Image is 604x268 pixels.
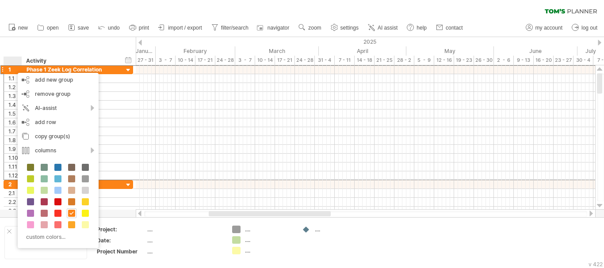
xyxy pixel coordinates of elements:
[47,25,59,31] span: open
[454,56,474,65] div: 19 - 23
[235,56,255,65] div: 3 - 7
[147,226,222,233] div: ....
[589,261,603,268] div: v 422
[340,25,359,31] span: settings
[245,236,293,244] div: ....
[147,248,222,255] div: ....
[315,56,335,65] div: 31 - 4
[405,22,429,34] a: help
[8,101,22,109] div: 1.4
[156,22,205,34] a: import / export
[209,22,251,34] a: filter/search
[335,56,355,65] div: 7 - 11
[268,25,289,31] span: navigator
[535,25,562,31] span: my account
[35,91,70,97] span: remove group
[581,25,597,31] span: log out
[97,226,145,233] div: Project:
[22,231,92,243] div: custom colors...
[474,56,494,65] div: 26 - 30
[245,247,293,254] div: ....
[8,83,22,91] div: 1.2
[554,56,573,65] div: 23 - 27
[417,25,427,31] span: help
[8,92,22,100] div: 1.3
[494,56,514,65] div: 2 - 6
[18,101,99,115] div: AI-assist
[8,171,22,180] div: 1.12
[168,25,202,31] span: import / export
[446,25,463,31] span: contact
[156,46,235,56] div: February 2025
[295,56,315,65] div: 24 - 28
[524,22,565,34] a: my account
[514,56,534,65] div: 9 - 13
[18,143,99,158] div: columns
[97,237,145,244] div: Date:
[256,22,292,34] a: navigator
[108,25,120,31] span: undo
[434,22,466,34] a: contact
[35,22,61,34] a: open
[8,198,22,206] div: 2.2
[26,57,114,65] div: Activity
[494,46,577,56] div: June 2025
[27,65,115,74] div: Phase 1 Zeek Log Correlation
[176,56,195,65] div: 10 - 14
[78,25,89,31] span: save
[235,46,319,56] div: March 2025
[308,25,321,31] span: zoom
[97,248,145,255] div: Project Number
[366,22,400,34] a: AI assist
[406,46,494,56] div: May 2025
[147,237,222,244] div: ....
[534,56,554,65] div: 16 - 20
[375,56,394,65] div: 21 - 25
[8,154,22,162] div: 1.10
[329,22,361,34] a: settings
[66,22,92,34] a: save
[8,207,22,215] div: 2.3
[414,56,434,65] div: 5 - 9
[136,56,156,65] div: 27 - 31
[18,115,99,129] div: add row
[18,129,99,143] div: copy group(s)
[8,162,22,171] div: 1.11
[355,56,375,65] div: 14 - 18
[8,127,22,136] div: 1.7
[195,56,215,65] div: 17 - 21
[570,22,600,34] a: log out
[434,56,454,65] div: 12 - 16
[394,56,414,65] div: 28 - 2
[139,25,149,31] span: print
[275,56,295,65] div: 17 - 21
[215,56,235,65] div: 24 - 28
[245,226,293,233] div: ....
[255,56,275,65] div: 10 - 14
[378,25,398,31] span: AI assist
[319,46,406,56] div: April 2025
[127,22,152,34] a: print
[8,118,22,127] div: 1.6
[18,25,28,31] span: new
[6,22,31,34] a: new
[8,145,22,153] div: 1.9
[4,226,87,259] div: Add your own logo
[315,226,363,233] div: ....
[96,22,122,34] a: undo
[8,136,22,144] div: 1.8
[8,109,22,118] div: 1.5
[156,56,176,65] div: 3 - 7
[8,65,22,74] div: 1
[18,73,99,87] div: add new group
[8,180,22,189] div: 2
[221,25,248,31] span: filter/search
[296,22,324,34] a: zoom
[573,56,593,65] div: 30 - 4
[8,189,22,197] div: 2.1
[8,74,22,83] div: 1.1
